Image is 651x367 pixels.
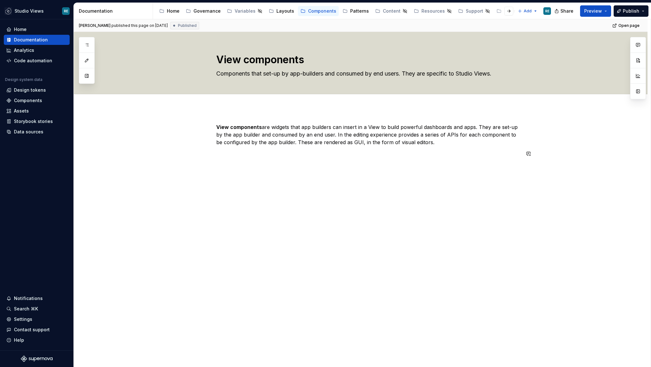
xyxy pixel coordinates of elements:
div: Help [14,337,24,343]
button: Contact support [4,325,70,335]
div: Analytics [14,47,34,53]
a: Components [298,6,339,16]
a: Assets [4,106,70,116]
a: Components [4,95,70,106]
svg: Supernova Logo [21,356,53,362]
div: Resources [421,8,445,14]
span: Open page [618,23,640,28]
div: Home [167,8,180,14]
div: Support [466,8,483,14]
a: Design tokens [4,85,70,95]
div: Studio Views [15,8,44,14]
button: Help [4,335,70,345]
div: Contact support [14,327,50,333]
a: Data sources [4,127,70,137]
div: Documentation [14,37,48,43]
div: Storybook stories [14,118,53,125]
a: Code automation [4,56,70,66]
a: Settings [4,314,70,324]
div: Content [383,8,401,14]
a: Resources [411,6,454,16]
a: Variables [224,6,265,16]
div: published this page on [DATE] [111,23,168,28]
div: Design system data [5,77,42,82]
div: Assets [14,108,29,114]
div: Data sources [14,129,43,135]
span: [PERSON_NAME] [79,23,111,28]
div: Page tree [157,5,515,17]
a: Analytics [4,45,70,55]
div: Governance [193,8,221,14]
button: Publish [614,5,648,17]
a: Layouts [266,6,297,16]
span: Preview [584,8,602,14]
div: RE [545,9,549,14]
div: Patterns [350,8,369,14]
div: Home [14,26,27,33]
img: f5634f2a-3c0d-4c0b-9dc3-3862a3e014c7.png [4,7,12,15]
button: Preview [580,5,611,17]
a: Support [456,6,493,16]
div: Notifications [14,295,43,302]
span: Published [178,23,197,28]
button: Notifications [4,293,70,303]
a: Open page [610,21,642,30]
button: Search ⌘K [4,304,70,314]
a: Home [157,6,182,16]
strong: View components [216,124,262,130]
span: Publish [623,8,639,14]
a: Documentation [4,35,70,45]
button: Studio ViewsRE [1,4,72,18]
div: Settings [14,316,32,322]
textarea: View components [215,52,519,67]
a: Home [4,24,70,34]
span: Share [560,8,573,14]
textarea: Components that set-up by app-builders and consumed by end users. They are specific to Studio Views. [215,69,519,79]
div: Components [14,97,42,104]
a: Content [373,6,410,16]
div: RE [64,9,68,14]
a: Storybook stories [4,116,70,126]
a: Governance [183,6,223,16]
div: Design tokens [14,87,46,93]
span: Add [524,9,532,14]
button: Share [551,5,578,17]
div: Code automation [14,58,52,64]
div: Documentation [79,8,150,14]
p: are widgets that app builders can insert in a View to build powerful dashboards and apps. They ar... [216,123,520,146]
button: Add [516,7,540,15]
div: Layouts [276,8,294,14]
div: Components [308,8,336,14]
div: Search ⌘K [14,306,38,312]
div: Variables [235,8,256,14]
a: Patterns [340,6,371,16]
